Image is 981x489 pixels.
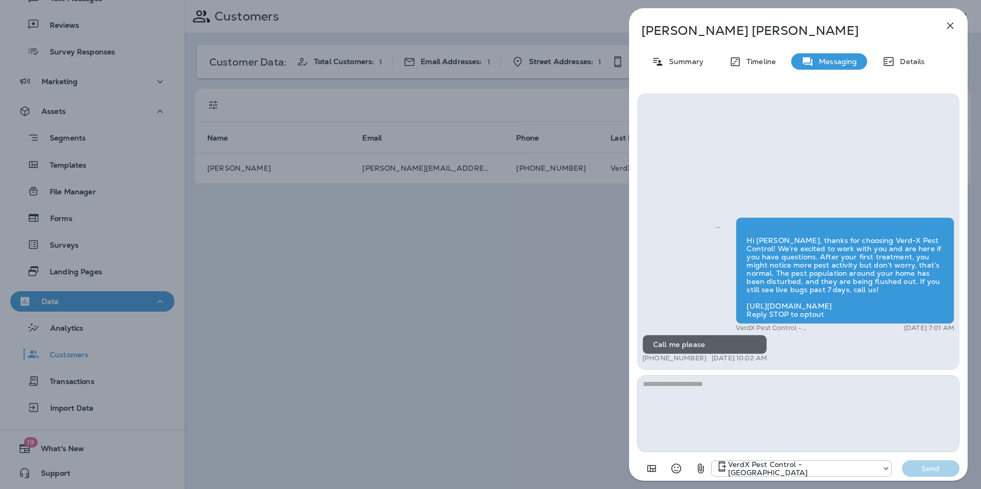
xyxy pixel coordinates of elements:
button: Select an emoji [666,458,686,479]
p: [PERSON_NAME] [PERSON_NAME] [641,24,921,38]
p: VerdX Pest Control - [GEOGRAPHIC_DATA] [728,460,877,477]
p: Messaging [814,57,857,66]
p: Details [895,57,925,66]
div: Hi [PERSON_NAME], thanks for choosing Verd-X Pest Control! We’re excited to work with you and are... [736,217,954,324]
div: Call me please [642,335,767,354]
p: Timeline [741,57,776,66]
p: [DATE] 7:01 AM [904,324,954,332]
p: [PHONE_NUMBER] [642,354,707,362]
p: Summary [664,57,703,66]
div: +1 (770) 758-7657 [712,460,891,477]
span: Sent [715,222,720,231]
p: VerdX Pest Control - [GEOGRAPHIC_DATA] [736,324,867,332]
button: Add in a premade template [641,458,662,479]
p: [DATE] 10:02 AM [712,354,767,362]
